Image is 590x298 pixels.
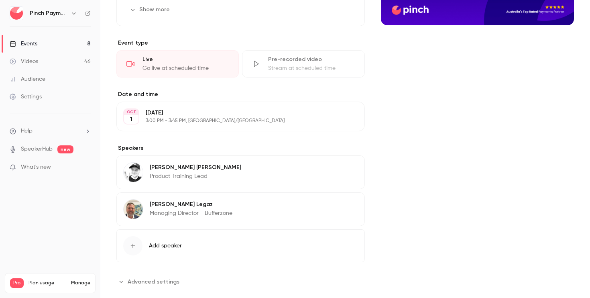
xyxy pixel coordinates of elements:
[116,90,365,98] label: Date and time
[21,145,53,153] a: SpeakerHub
[150,172,241,180] p: Product Training Lead
[116,50,239,78] div: LiveGo live at scheduled time
[28,280,66,286] span: Plan usage
[128,278,179,286] span: Advanced settings
[124,200,143,219] img: Peter Legaz
[116,39,365,47] p: Event type
[116,275,365,288] section: Advanced settings
[10,93,42,101] div: Settings
[146,109,322,117] p: [DATE]
[268,64,354,72] div: Stream at scheduled time
[10,57,38,65] div: Videos
[21,127,33,135] span: Help
[116,144,365,152] label: Speakers
[150,209,232,217] p: Managing Director - Bufferzone
[10,7,23,20] img: Pinch Payments
[116,229,365,262] button: Add speaker
[142,64,229,72] div: Go live at scheduled time
[149,242,182,250] span: Add speaker
[116,275,184,288] button: Advanced settings
[150,163,241,171] p: [PERSON_NAME] [PERSON_NAME]
[142,55,229,63] div: Live
[124,109,138,115] div: OCT
[130,115,132,123] p: 1
[150,200,232,208] p: [PERSON_NAME] Legaz
[268,55,354,63] div: Pre-recorded video
[242,50,364,78] div: Pre-recorded videoStream at scheduled time
[146,118,322,124] p: 3:00 PM - 3:45 PM, [GEOGRAPHIC_DATA]/[GEOGRAPHIC_DATA]
[21,163,51,171] span: What's new
[124,163,143,182] img: Cameron Taylor
[10,75,45,83] div: Audience
[116,192,365,226] div: Peter Legaz[PERSON_NAME] LegazManaging Director - Bufferzone
[116,155,365,189] div: Cameron Taylor[PERSON_NAME] [PERSON_NAME]Product Training Lead
[81,164,91,171] iframe: Noticeable Trigger
[10,40,37,48] div: Events
[126,3,175,16] button: Show more
[30,9,67,17] h6: Pinch Payments
[10,278,24,288] span: Pro
[10,127,91,135] li: help-dropdown-opener
[57,145,73,153] span: new
[71,280,90,286] a: Manage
